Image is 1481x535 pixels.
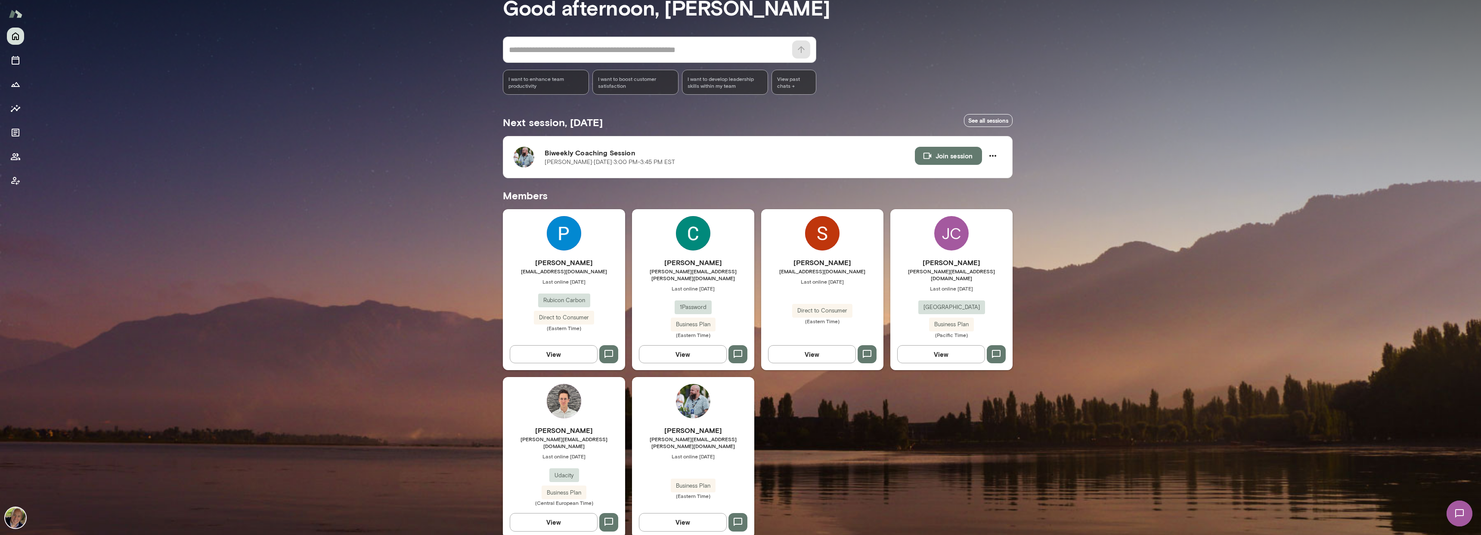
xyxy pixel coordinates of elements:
span: Direct to Consumer [792,306,852,315]
span: [PERSON_NAME][EMAIL_ADDRESS][PERSON_NAME][DOMAIN_NAME] [632,436,754,449]
span: Direct to Consumer [534,313,594,322]
h5: Next session, [DATE] [503,115,603,129]
button: Members [7,148,24,165]
span: Business Plan [671,320,716,329]
button: Growth Plan [7,76,24,93]
h6: [PERSON_NAME] [890,257,1013,268]
span: (Pacific Time) [890,331,1013,338]
button: View [510,345,598,363]
img: Philipp Krank [547,384,581,418]
span: Last online [DATE] [632,453,754,460]
h6: Biweekly Coaching Session [545,148,915,158]
span: Udacity [549,471,579,480]
span: Last online [DATE] [503,453,625,460]
img: Parth Patel [547,216,581,250]
img: Colleen Connolly [676,216,710,250]
span: I want to boost customer satisfaction [598,75,673,89]
span: [GEOGRAPHIC_DATA] [918,303,985,312]
span: (Eastern Time) [503,325,625,331]
button: View [897,345,985,363]
div: I want to boost customer satisfaction [592,70,679,95]
img: Savas Konstadinidis [805,216,840,250]
img: David McPherson [5,507,26,528]
p: [PERSON_NAME] · [DATE] · 3:00 PM-3:45 PM EST [545,158,675,167]
span: [PERSON_NAME][EMAIL_ADDRESS][DOMAIN_NAME] [503,436,625,449]
span: I want to develop leadership skills within my team [688,75,762,89]
span: (Central European Time) [503,499,625,506]
span: (Eastern Time) [632,492,754,499]
span: Last online [DATE] [632,285,754,292]
button: View [639,513,727,531]
div: I want to enhance team productivity [503,70,589,95]
span: Business Plan [671,482,716,490]
button: Documents [7,124,24,141]
img: Mento [9,6,22,22]
span: View past chats -> [771,70,816,95]
span: [EMAIL_ADDRESS][DOMAIN_NAME] [503,268,625,275]
div: JC [934,216,969,250]
span: (Eastern Time) [761,318,883,325]
span: Last online [DATE] [890,285,1013,292]
button: View [510,513,598,531]
a: See all sessions [964,114,1013,127]
span: [PERSON_NAME][EMAIL_ADDRESS][DOMAIN_NAME] [890,268,1013,281]
button: Client app [7,172,24,189]
span: [PERSON_NAME][EMAIL_ADDRESS][PERSON_NAME][DOMAIN_NAME] [632,268,754,281]
button: Home [7,28,24,45]
div: I want to develop leadership skills within my team [682,70,768,95]
button: Sessions [7,52,24,69]
span: Business Plan [542,489,586,497]
h5: Members [503,189,1013,202]
button: Insights [7,100,24,117]
span: Last online [DATE] [503,278,625,285]
button: Join session [915,147,982,165]
img: Jeremy Rhoades [676,384,710,418]
h6: [PERSON_NAME] [632,425,754,436]
h6: [PERSON_NAME] [761,257,883,268]
span: 1Password [675,303,712,312]
button: View [639,345,727,363]
span: Last online [DATE] [761,278,883,285]
span: (Eastern Time) [632,331,754,338]
span: I want to enhance team productivity [508,75,583,89]
h6: [PERSON_NAME] [632,257,754,268]
span: Rubicon Carbon [538,296,590,305]
h6: [PERSON_NAME] [503,425,625,436]
h6: [PERSON_NAME] [503,257,625,268]
span: [EMAIL_ADDRESS][DOMAIN_NAME] [761,268,883,275]
button: View [768,345,856,363]
span: Business Plan [929,320,974,329]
